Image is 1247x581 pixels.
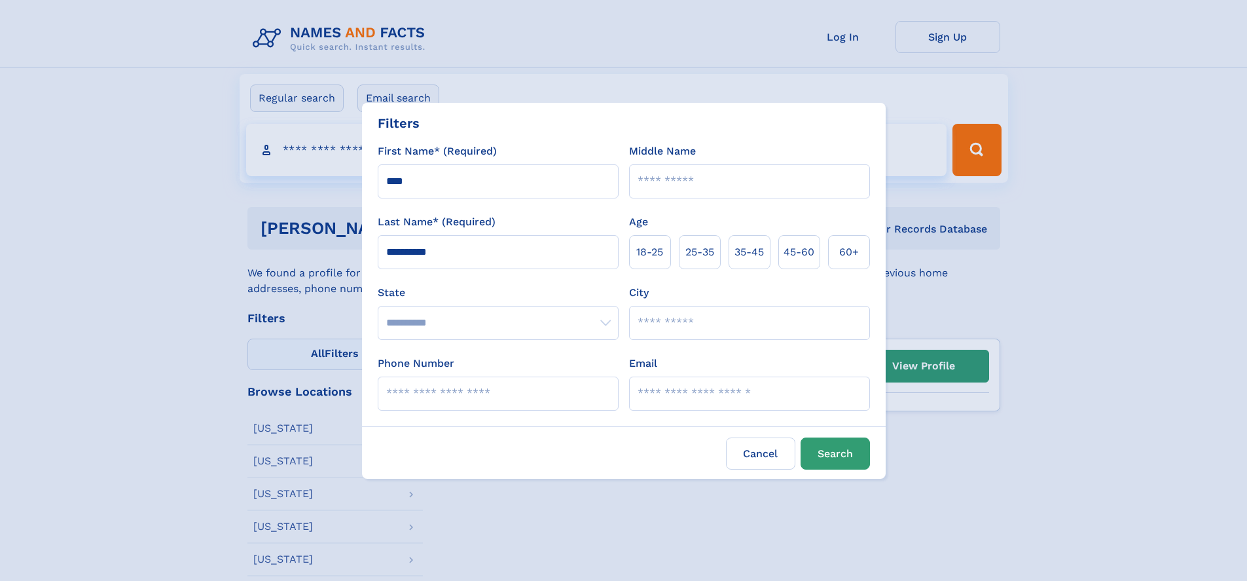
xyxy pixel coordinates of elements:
[629,214,648,230] label: Age
[636,244,663,260] span: 18‑25
[378,356,454,371] label: Phone Number
[839,244,859,260] span: 60+
[378,113,420,133] div: Filters
[685,244,714,260] span: 25‑35
[726,438,795,470] label: Cancel
[801,438,870,470] button: Search
[734,244,764,260] span: 35‑45
[784,244,814,260] span: 45‑60
[629,143,696,159] label: Middle Name
[378,214,496,230] label: Last Name* (Required)
[629,356,657,371] label: Email
[629,285,649,301] label: City
[378,143,497,159] label: First Name* (Required)
[378,285,619,301] label: State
